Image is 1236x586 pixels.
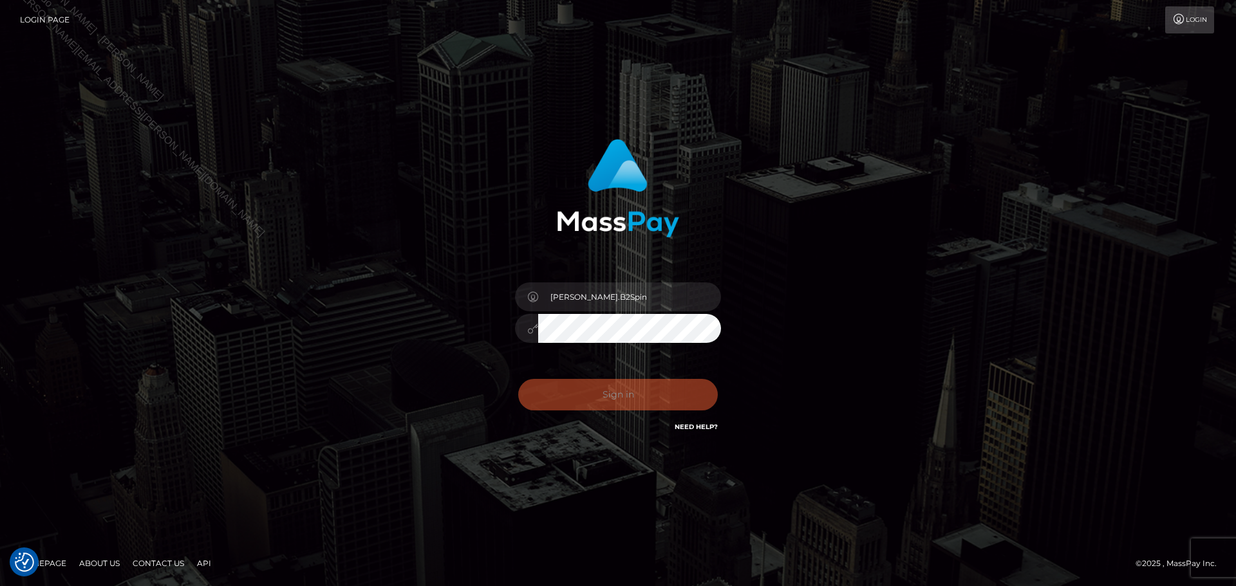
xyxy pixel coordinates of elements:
a: Login Page [20,6,70,33]
div: © 2025 , MassPay Inc. [1136,556,1226,571]
button: Consent Preferences [15,553,34,572]
a: Need Help? [675,423,718,431]
a: About Us [74,553,125,573]
a: Contact Us [127,553,189,573]
a: Login [1165,6,1214,33]
input: Username... [538,282,721,311]
a: API [192,553,216,573]
a: Homepage [14,553,71,573]
img: MassPay Login [557,139,679,237]
img: Revisit consent button [15,553,34,572]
